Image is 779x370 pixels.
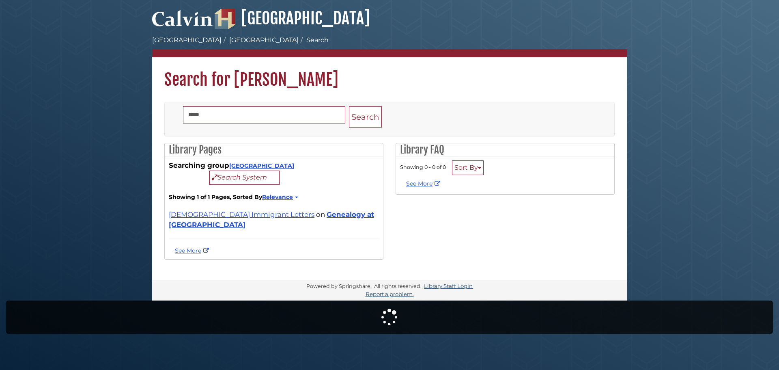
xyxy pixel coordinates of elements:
div: Searching group [169,160,379,185]
span: on [316,210,325,219]
img: Calvin [152,6,213,29]
div: All rights reserved. [373,283,423,289]
button: Search [349,106,382,128]
a: [GEOGRAPHIC_DATA] [229,162,294,169]
a: Calvin University [152,19,213,26]
a: [GEOGRAPHIC_DATA] [229,36,299,44]
strong: Showing 1 of 1 Pages, Sorted By [169,193,379,201]
a: Report a problem. [366,291,414,297]
h2: Library FAQ [396,143,614,156]
a: Library Staff Login [424,283,473,289]
a: See more marsh results [175,247,211,254]
button: Sort By [452,160,484,175]
a: [GEOGRAPHIC_DATA] [215,8,370,28]
div: Powered by Springshare. [305,283,373,289]
span: Showing 0 - 0 of 0 [400,164,446,170]
a: See More [406,180,442,187]
a: [GEOGRAPHIC_DATA] [152,36,222,44]
nav: breadcrumb [152,35,627,57]
li: Search [299,35,329,45]
h1: Search for [PERSON_NAME] [152,57,627,90]
img: Hekman Library Logo [215,9,235,29]
h2: Library Pages [165,143,383,156]
a: Relevance [262,193,297,201]
a: [DEMOGRAPHIC_DATA] Immigrant Letters [169,210,314,219]
button: Search System [209,171,280,185]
